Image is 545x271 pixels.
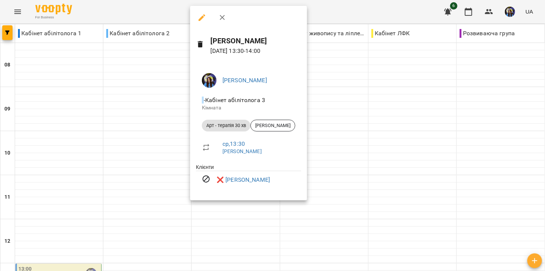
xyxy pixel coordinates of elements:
img: 45559c1a150f8c2aa145bf47fc7aae9b.jpg [202,73,217,88]
svg: Візит скасовано [202,175,211,184]
span: [PERSON_NAME] [251,122,295,129]
a: [PERSON_NAME] [222,77,267,84]
span: Арт - терапія 30 хв [202,122,250,129]
p: [DATE] 13:30 - 14:00 [211,47,301,55]
a: ср , 13:30 [222,140,245,147]
a: ❌ [PERSON_NAME] [217,176,270,184]
h6: [PERSON_NAME] [211,35,301,47]
p: Кімната [202,104,295,112]
a: [PERSON_NAME] [222,148,262,154]
div: [PERSON_NAME] [250,120,295,131]
ul: Клієнти [196,163,301,192]
span: - Кабінет абілітолога 3 [202,97,267,104]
